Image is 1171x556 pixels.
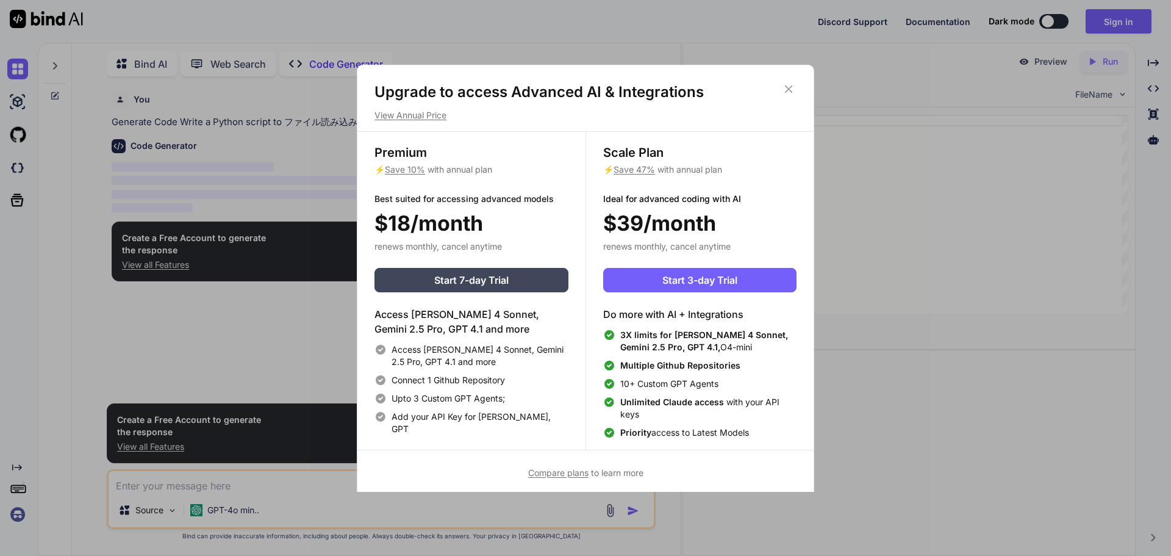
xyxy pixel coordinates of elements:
[603,144,797,161] h3: Scale Plan
[603,164,797,176] p: ⚡ with annual plan
[620,396,797,421] span: with your API keys
[392,374,505,386] span: Connect 1 Github Repository
[392,411,568,435] span: Add your API Key for [PERSON_NAME], GPT
[620,427,651,438] span: Priority
[603,268,797,292] button: Start 3-day Trial
[662,273,737,287] span: Start 3-day Trial
[374,307,568,336] h4: Access [PERSON_NAME] 4 Sonnet, Gemini 2.5 Pro, GPT 4.1 and more
[603,307,797,322] h4: Do more with AI + Integrations
[603,208,716,239] span: $39/month
[614,164,655,175] span: Save 47%
[603,241,731,251] span: renews monthly, cancel anytime
[374,82,797,102] h1: Upgrade to access Advanced AI & Integrations
[392,392,505,405] span: Upto 3 Custom GPT Agents;
[620,329,797,353] span: O4-mini
[374,208,483,239] span: $18/month
[620,360,740,370] span: Multiple Github Repositories
[528,468,589,478] span: Compare plans
[374,268,568,292] button: Start 7-day Trial
[385,164,425,175] span: Save 10%
[620,330,788,352] span: 3X limits for [PERSON_NAME] 4 Sonnet, Gemini 2.5 Pro, GPT 4.1,
[392,344,568,368] span: Access [PERSON_NAME] 4 Sonnet, Gemini 2.5 Pro, GPT 4.1 and more
[374,164,568,176] p: ⚡ with annual plan
[374,241,502,251] span: renews monthly, cancel anytime
[434,273,509,287] span: Start 7-day Trial
[374,144,568,161] h3: Premium
[620,427,749,439] span: access to Latest Models
[374,193,568,205] p: Best suited for accessing advanced models
[374,109,797,121] p: View Annual Price
[603,193,797,205] p: Ideal for advanced coding with AI
[528,468,643,478] span: to learn more
[620,397,726,407] span: Unlimited Claude access
[620,378,718,390] span: 10+ Custom GPT Agents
